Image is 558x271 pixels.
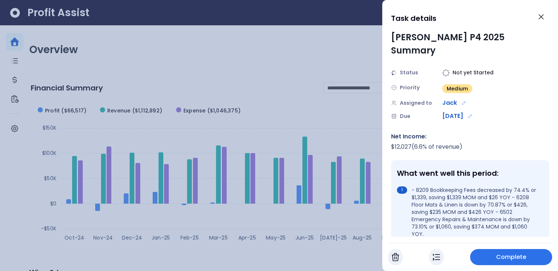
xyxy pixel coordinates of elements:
button: Edit assignment [460,99,468,107]
img: Cancel Task [392,253,399,261]
h1: Task details [391,12,436,25]
span: Priority [400,84,420,92]
div: $ 12,027 ( 6.6 % of revenue) [391,142,549,151]
li: - 8209 Bookkeeping Fees decreased by 74.4% or $1,339, saving $1,339 MOM and $26 YOY - 6208 Floor ... [397,186,540,238]
span: Jack [442,99,457,107]
span: Medium [447,85,468,92]
span: [DATE] [442,112,463,120]
span: Due [400,112,410,120]
button: Close [533,9,549,25]
div: What went well this period: [397,169,540,178]
button: Complete [470,249,552,265]
span: Not yet Started [453,69,494,77]
div: [PERSON_NAME] P4 2025 Summary [391,31,549,57]
span: Complete [496,253,527,261]
span: Assigned to [400,99,432,107]
div: Net Income: [391,132,549,141]
img: Not yet Started [442,69,450,77]
img: Status [391,70,397,76]
img: In Progress [433,253,440,261]
button: Edit due date [466,112,474,120]
span: Status [400,69,418,77]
